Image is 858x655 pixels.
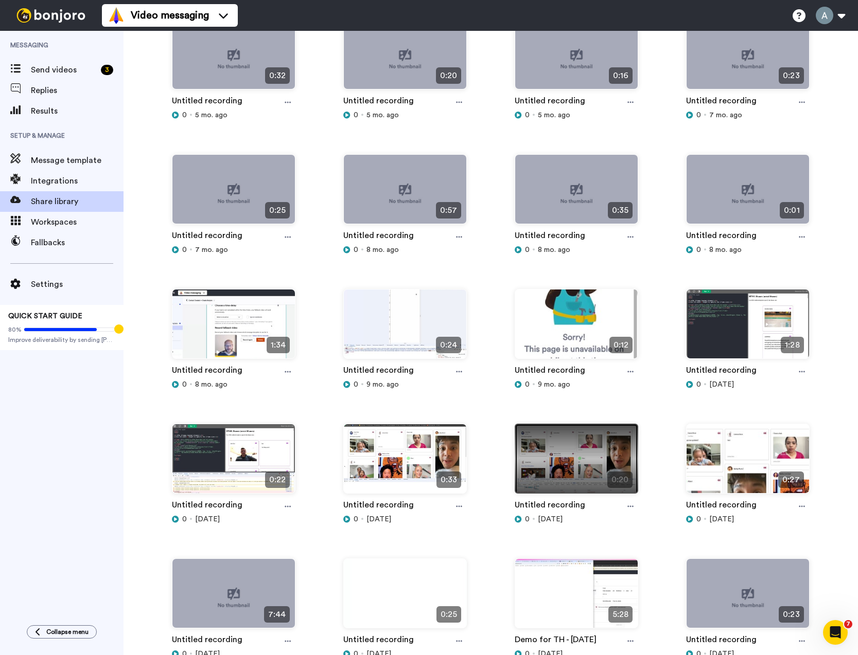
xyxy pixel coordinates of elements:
span: Improve deliverability by sending [PERSON_NAME]’s from your own email [8,336,115,344]
span: 7 [844,620,852,628]
span: 0 [696,514,701,524]
span: 0:16 [609,67,633,84]
span: 0 [696,379,701,390]
span: 0 [525,245,530,255]
span: 0:12 [609,337,633,353]
img: 1487f6f7-2e57-4405-a62d-2573d65e17d6_thumbnail_source_1721194875.jpg [172,424,295,502]
span: 0:33 [436,471,461,488]
span: Replies [31,84,124,97]
div: [DATE] [686,514,810,524]
span: Share library [31,195,124,208]
span: 1:34 [267,337,290,353]
button: Collapse menu [27,625,97,639]
span: 0:24 [436,337,461,353]
img: 10d68ebf-f057-440f-9b69-45525b5d387e_thumbnail_source_1732671424.jpg [172,289,295,367]
a: Untitled recording [343,229,414,245]
a: Untitled recording [686,633,757,649]
iframe: Intercom live chat [823,620,848,645]
img: no-thumbnail.jpg [515,20,638,98]
img: no-thumbnail.jpg [172,20,295,98]
span: 0 [354,514,358,524]
img: 1f30b0c4-3ea9-4e1b-bc2d-aeaa63be0550_thumbnail_source_1719908143.jpg [687,424,809,502]
span: Video messaging [131,8,209,23]
div: Tooltip anchor [114,324,124,334]
img: 793a9043-0d75-47b4-b8f7-92bce0ed622f_thumbnail_source_1710320868.jpg [344,559,466,636]
span: Send videos [31,64,97,76]
span: 0 [525,110,530,120]
span: 0:57 [436,202,461,219]
span: 0:32 [265,67,290,84]
a: Untitled recording [515,95,585,110]
span: Integrations [31,175,124,187]
span: 5:28 [608,606,633,623]
img: vm-color.svg [108,7,125,24]
img: no-thumbnail.jpg [344,20,466,98]
img: b41c8317-21ac-4b2f-a3a4-4f0a49853e29_thumbnail_source_1730795216.jpg [344,289,466,367]
a: Untitled recording [172,229,242,245]
a: Untitled recording [515,364,585,379]
span: Message template [31,154,124,167]
span: 0 [354,110,358,120]
span: 0:23 [779,67,803,84]
span: 0:25 [265,202,290,219]
span: 0:20 [607,471,633,488]
a: Untitled recording [686,364,757,379]
span: Fallbacks [31,236,124,249]
div: [DATE] [515,514,638,524]
span: 0:20 [436,67,461,84]
div: 7 mo. ago [686,110,810,120]
div: 8 mo. ago [515,245,638,255]
span: 0:27 [778,471,803,488]
a: Untitled recording [172,499,242,514]
img: 90af09c4-76b8-40a9-9dcc-caaa06afe3d8_thumbnail_source_1730795078.jpg [515,289,638,367]
div: 5 mo. ago [515,110,638,120]
img: no-thumbnail.jpg [172,155,295,232]
a: Untitled recording [172,633,242,649]
span: 0 [696,245,701,255]
span: Results [31,105,124,117]
img: d1362878-e4d9-4b38-bc2f-9920fa634c85_thumbnail_source_1719908917.jpg [344,424,466,502]
span: Collapse menu [46,628,89,636]
div: 9 mo. ago [515,379,638,390]
span: 0 [182,514,187,524]
img: no-thumbnail.jpg [344,155,466,232]
a: Untitled recording [686,229,757,245]
a: Untitled recording [343,499,414,514]
img: no-thumbnail.jpg [687,20,809,98]
span: 7:44 [264,606,290,623]
img: e6124a50-664a-43be-8b4d-2eb2027766a9_thumbnail_source_1706689235.jpg [515,559,638,636]
img: no-thumbnail.jpg [687,155,809,232]
span: Workspaces [31,216,124,228]
span: 0 [696,110,701,120]
a: Untitled recording [172,364,242,379]
a: Untitled recording [515,229,585,245]
span: 0 [182,245,187,255]
img: bj-logo-header-white.svg [12,8,90,23]
div: 7 mo. ago [172,245,295,255]
img: no-thumbnail.jpg [515,155,638,232]
div: [DATE] [686,379,810,390]
a: Untitled recording [686,95,757,110]
span: 80% [8,325,22,334]
span: 0:22 [265,471,290,488]
div: 9 mo. ago [343,379,467,390]
a: Untitled recording [343,364,414,379]
a: Untitled recording [172,95,242,110]
span: QUICK START GUIDE [8,313,82,320]
a: Untitled recording [343,633,414,649]
div: [DATE] [172,514,295,524]
div: 3 [101,65,113,75]
span: 0 [182,110,187,120]
span: 0 [354,379,358,390]
span: 0 [525,514,530,524]
div: 5 mo. ago [172,110,295,120]
a: Untitled recording [343,95,414,110]
span: 0:35 [608,202,633,219]
a: Untitled recording [686,499,757,514]
a: Demo for TH - [DATE] [515,633,597,649]
span: 0 [525,379,530,390]
img: no-thumbnail.jpg [172,559,295,636]
img: cb79b9e2-7c40-4e56-bb9d-cfaecb120c85_thumbnail_source_1719908264.jpg [515,424,638,502]
div: 8 mo. ago [686,245,810,255]
span: 0:23 [779,606,803,623]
